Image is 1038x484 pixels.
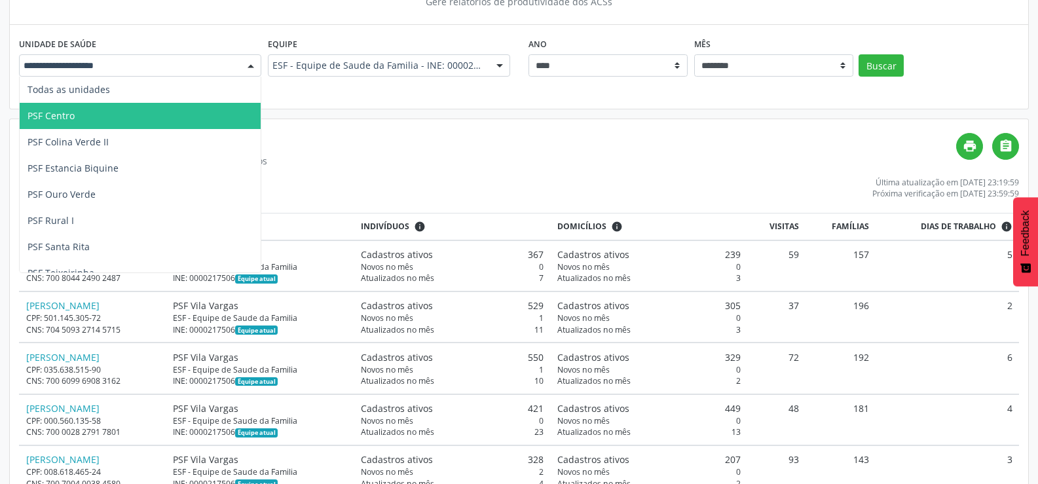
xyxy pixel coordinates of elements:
[26,426,159,437] div: CNS: 700 0028 2791 7801
[557,299,629,312] span: Cadastros ativos
[963,139,977,153] i: print
[557,364,610,375] span: Novos no mês
[876,240,1019,291] td: 5
[361,466,544,477] div: 2
[557,466,610,477] span: Novos no mês
[361,426,434,437] span: Atualizados no mês
[872,188,1019,199] div: Próxima verificação em [DATE] 23:59:59
[361,415,544,426] div: 0
[272,59,483,72] span: ESF - Equipe de Saude da Familia - INE: 0000217506
[557,299,741,312] div: 305
[361,364,544,375] div: 1
[921,221,996,233] span: Dias de trabalho
[19,133,956,149] h4: Relatório de produtividade
[28,83,110,96] span: Todas as unidades
[876,343,1019,394] td: 6
[361,375,434,386] span: Atualizados no mês
[806,214,876,240] th: Famílias
[557,350,741,364] div: 329
[557,401,629,415] span: Cadastros ativos
[361,350,433,364] span: Cadastros ativos
[694,34,711,54] label: Mês
[806,394,876,445] td: 181
[557,350,629,364] span: Cadastros ativos
[557,272,631,284] span: Atualizados no mês
[361,466,413,477] span: Novos no mês
[28,214,74,227] span: PSF Rural I
[26,272,159,284] div: CNS: 700 8044 2490 2487
[361,261,544,272] div: 0
[173,453,347,466] div: PSF Vila Vargas
[361,299,433,312] span: Cadastros ativos
[361,324,434,335] span: Atualizados no mês
[361,453,544,466] div: 328
[173,426,347,437] div: INE: 0000217506
[747,291,806,343] td: 37
[28,162,119,174] span: PSF Estancia Biquine
[361,401,433,415] span: Cadastros ativos
[26,299,100,312] a: [PERSON_NAME]
[1020,210,1031,256] span: Feedback
[361,261,413,272] span: Novos no mês
[806,291,876,343] td: 196
[557,364,741,375] div: 0
[173,375,347,386] div: INE: 0000217506
[361,248,433,261] span: Cadastros ativos
[173,350,347,364] div: PSF Vila Vargas
[557,401,741,415] div: 449
[557,453,741,466] div: 207
[361,248,544,261] div: 367
[26,324,159,335] div: CNS: 704 5093 2714 5715
[557,248,741,261] div: 239
[557,248,629,261] span: Cadastros ativos
[557,312,610,324] span: Novos no mês
[557,415,610,426] span: Novos no mês
[26,402,100,415] a: [PERSON_NAME]
[235,377,278,386] span: Esta é a equipe atual deste Agente
[557,453,629,466] span: Cadastros ativos
[557,415,741,426] div: 0
[19,154,956,168] div: Somente agentes ativos no mês selecionado são listados
[876,394,1019,445] td: 4
[173,415,347,426] div: ESF - Equipe de Saude da Familia
[557,426,631,437] span: Atualizados no mês
[1013,197,1038,286] button: Feedback - Mostrar pesquisa
[557,261,610,272] span: Novos no mês
[26,312,159,324] div: CPF: 501.145.305-72
[26,453,100,466] a: [PERSON_NAME]
[173,401,347,415] div: PSF Vila Vargas
[806,343,876,394] td: 192
[557,312,741,324] div: 0
[361,312,413,324] span: Novos no mês
[235,428,278,437] span: Esta é a equipe atual deste Agente
[173,299,347,312] div: PSF Vila Vargas
[361,312,544,324] div: 1
[173,272,347,284] div: INE: 0000217506
[361,350,544,364] div: 550
[26,364,159,375] div: CPF: 035.638.515-90
[361,401,544,415] div: 421
[557,261,741,272] div: 0
[361,453,433,466] span: Cadastros ativos
[747,240,806,291] td: 59
[28,109,75,122] span: PSF Centro
[26,415,159,426] div: CPF: 000.560.135-58
[28,136,109,148] span: PSF Colina Verde II
[872,177,1019,188] div: Última atualização em [DATE] 23:19:59
[268,34,297,54] label: Equipe
[557,221,606,233] span: Domicílios
[557,375,631,386] span: Atualizados no mês
[361,364,413,375] span: Novos no mês
[235,326,278,335] span: Esta é a equipe atual deste Agente
[28,267,94,279] span: PSF Teixeirinha
[557,272,741,284] div: 3
[361,272,544,284] div: 7
[361,375,544,386] div: 10
[747,343,806,394] td: 72
[361,415,413,426] span: Novos no mês
[28,240,90,253] span: PSF Santa Rita
[26,466,159,477] div: CPF: 008.618.465-24
[19,34,96,54] label: Unidade de saúde
[999,139,1013,153] i: 
[747,394,806,445] td: 48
